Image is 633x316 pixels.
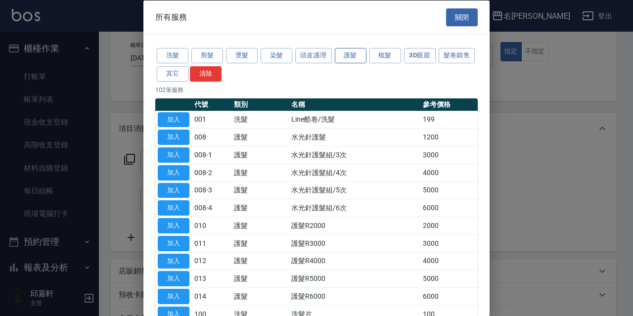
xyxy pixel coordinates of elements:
button: 加入 [158,253,189,269]
button: 髮卷銷售 [439,48,475,63]
td: 水光針護髮組/6次 [289,199,420,217]
td: 護髮 [231,287,289,305]
button: 加入 [158,147,189,163]
td: 008-4 [192,199,231,217]
td: 護髮R6000 [289,287,420,305]
td: 護髮R4000 [289,252,420,270]
td: 014 [192,287,231,305]
th: 代號 [192,98,231,111]
span: 所有服務 [155,12,187,22]
td: 護髮 [231,199,289,217]
td: 3000 [420,234,478,252]
th: 參考價格 [420,98,478,111]
td: 護髮 [231,234,289,252]
td: 護髮R2000 [289,217,420,234]
td: 水光針護髮 [289,128,420,146]
button: 加入 [158,130,189,145]
button: 加入 [158,112,189,127]
th: 類別 [231,98,289,111]
td: 3000 [420,146,478,164]
td: 水光針護髮組/5次 [289,181,420,199]
button: 關閉 [446,8,478,26]
td: 011 [192,234,231,252]
td: 水光針護髮組/3次 [289,146,420,164]
button: 燙髮 [226,48,258,63]
td: 2000 [420,217,478,234]
td: 護髮 [231,217,289,234]
td: 6000 [420,287,478,305]
button: 剪髮 [191,48,223,63]
td: 008-3 [192,181,231,199]
button: 加入 [158,271,189,286]
button: 其它 [157,66,188,81]
td: 護髮 [231,270,289,287]
td: 008-2 [192,164,231,181]
button: 加入 [158,218,189,233]
p: 102 筆服務 [155,85,478,94]
td: 010 [192,217,231,234]
td: 008 [192,128,231,146]
button: 染髮 [261,48,292,63]
td: 008-1 [192,146,231,164]
td: 水光針護髮組/4次 [289,164,420,181]
button: 清除 [190,66,222,81]
td: 013 [192,270,231,287]
button: 加入 [158,289,189,304]
button: 加入 [158,235,189,251]
td: 洗髮 [231,111,289,129]
td: 護髮 [231,181,289,199]
th: 名稱 [289,98,420,111]
td: 4000 [420,164,478,181]
td: 護髮 [231,164,289,181]
td: 012 [192,252,231,270]
td: 6000 [420,199,478,217]
button: 3D眼眉 [404,48,436,63]
button: 加入 [158,200,189,216]
td: 護髮 [231,252,289,270]
td: 護髮 [231,128,289,146]
td: 護髮 [231,146,289,164]
td: 001 [192,111,231,129]
td: 護髮R3000 [289,234,420,252]
td: 1200 [420,128,478,146]
td: Line酷卷/洗髮 [289,111,420,129]
button: 加入 [158,165,189,180]
button: 護髮 [335,48,366,63]
td: 4000 [420,252,478,270]
button: 加入 [158,182,189,198]
button: 洗髮 [157,48,188,63]
td: 199 [420,111,478,129]
button: 梳髮 [369,48,401,63]
td: 護髮R5000 [289,270,420,287]
td: 5000 [420,270,478,287]
td: 5000 [420,181,478,199]
button: 頭皮護理 [295,48,332,63]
